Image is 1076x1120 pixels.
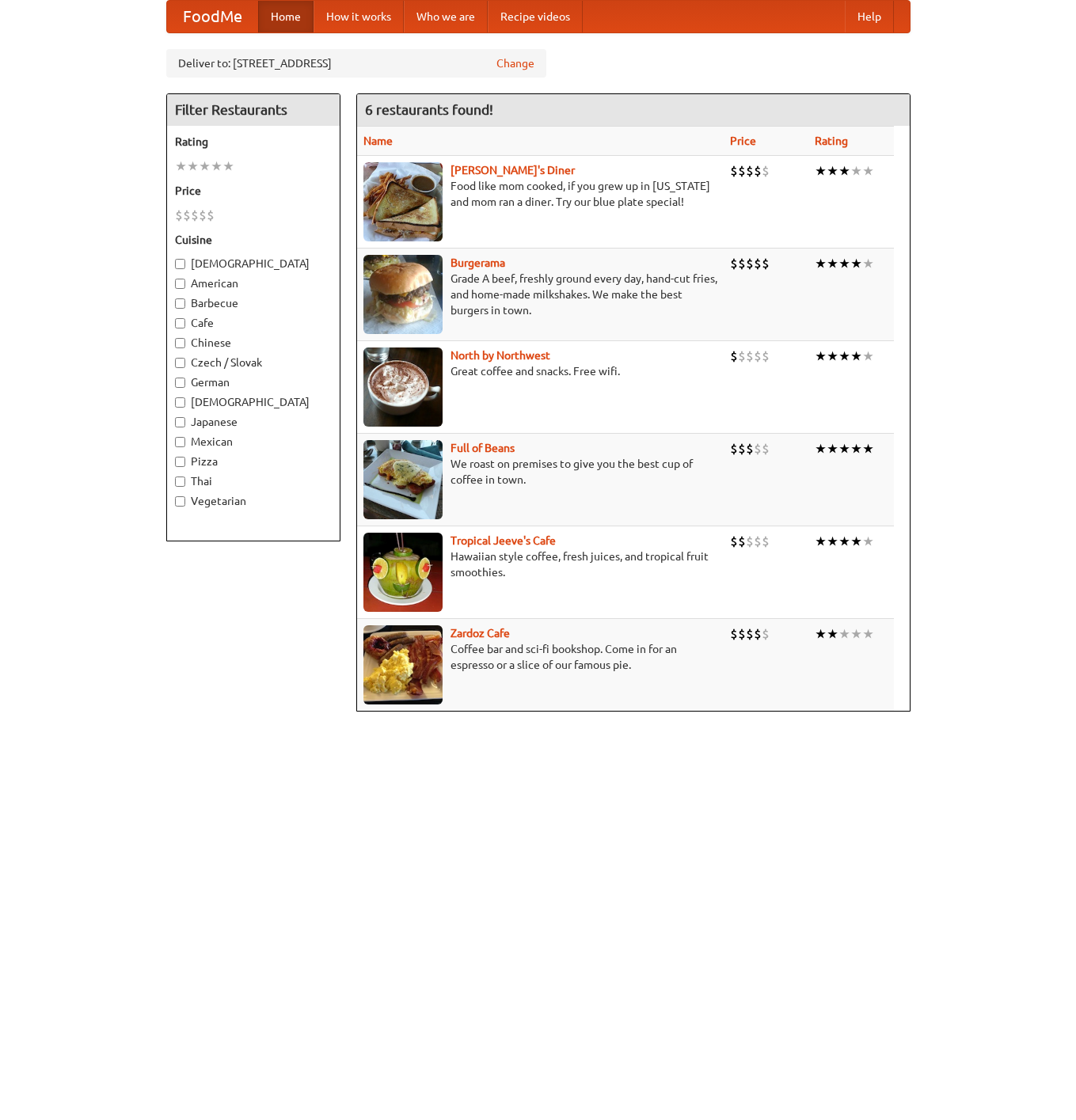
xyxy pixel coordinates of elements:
[175,397,185,408] input: [DEMOGRAPHIC_DATA]
[175,394,332,410] label: [DEMOGRAPHIC_DATA]
[862,533,874,550] li: ★
[451,256,505,269] a: Burgerama
[730,135,756,147] a: Price
[738,440,746,457] li: $
[845,1,894,32] a: Help
[827,162,838,180] li: ★
[363,440,443,519] img: beans.jpg
[175,434,332,450] label: Mexican
[738,255,746,272] li: $
[754,533,762,550] li: $
[363,625,443,704] img: zardoz.jpg
[363,456,717,488] p: We roast on premises to give you the best cup of coffee in town.
[862,347,874,365] li: ★
[815,440,827,457] li: ★
[363,549,717,580] p: Hawaiian style coffee, fresh juices, and tropical fruit smoothies.
[365,102,493,117] ng-pluralize: 6 restaurants found!
[191,207,199,224] li: $
[862,162,874,180] li: ★
[451,164,575,177] a: [PERSON_NAME]'s Diner
[838,625,850,643] li: ★
[363,641,717,673] p: Coffee bar and sci-fi bookshop. Come in for an espresso or a slice of our famous pie.
[175,476,185,487] input: Thai
[815,255,827,272] li: ★
[827,347,838,365] li: ★
[762,162,770,180] li: $
[730,625,738,643] li: $
[488,1,583,32] a: Recipe videos
[827,533,838,550] li: ★
[762,625,770,643] li: $
[175,493,332,509] label: Vegetarian
[754,440,762,457] li: $
[199,207,207,224] li: $
[730,440,738,457] li: $
[187,158,199,175] li: ★
[183,207,191,224] li: $
[746,533,754,550] li: $
[207,207,215,224] li: $
[850,533,862,550] li: ★
[762,440,770,457] li: $
[762,255,770,272] li: $
[815,533,827,550] li: ★
[746,255,754,272] li: $
[451,534,556,547] a: Tropical Jeeve's Cafe
[496,55,534,71] a: Change
[175,158,187,175] li: ★
[730,162,738,180] li: $
[363,255,443,334] img: burgerama.jpg
[850,162,862,180] li: ★
[754,162,762,180] li: $
[850,347,862,365] li: ★
[211,158,222,175] li: ★
[363,533,443,612] img: jeeves.jpg
[175,414,332,430] label: Japanese
[838,255,850,272] li: ★
[175,355,332,370] label: Czech / Slovak
[167,94,340,126] h4: Filter Restaurants
[363,135,393,147] a: Name
[754,347,762,365] li: $
[451,349,550,362] a: North by Northwest
[746,162,754,180] li: $
[175,298,185,309] input: Barbecue
[738,533,746,550] li: $
[175,378,185,388] input: German
[815,162,827,180] li: ★
[175,232,332,248] h5: Cuisine
[175,256,332,271] label: [DEMOGRAPHIC_DATA]
[363,347,443,427] img: north.jpg
[746,625,754,643] li: $
[175,183,332,199] h5: Price
[363,178,717,210] p: Food like mom cooked, if you grew up in [US_STATE] and mom ran a diner. Try our blue plate special!
[175,315,332,331] label: Cafe
[167,1,258,32] a: FoodMe
[838,347,850,365] li: ★
[815,347,827,365] li: ★
[815,625,827,643] li: ★
[314,1,404,32] a: How it works
[738,162,746,180] li: $
[175,338,185,348] input: Chinese
[738,347,746,365] li: $
[762,533,770,550] li: $
[175,259,185,269] input: [DEMOGRAPHIC_DATA]
[850,440,862,457] li: ★
[175,318,185,328] input: Cafe
[363,271,717,318] p: Grade A beef, freshly ground every day, hand-cut fries, and home-made milkshakes. We make the bes...
[862,255,874,272] li: ★
[363,363,717,379] p: Great coffee and snacks. Free wifi.
[730,347,738,365] li: $
[738,625,746,643] li: $
[838,440,850,457] li: ★
[451,627,510,640] a: Zardoz Cafe
[175,437,185,447] input: Mexican
[258,1,314,32] a: Home
[222,158,234,175] li: ★
[175,496,185,507] input: Vegetarian
[827,440,838,457] li: ★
